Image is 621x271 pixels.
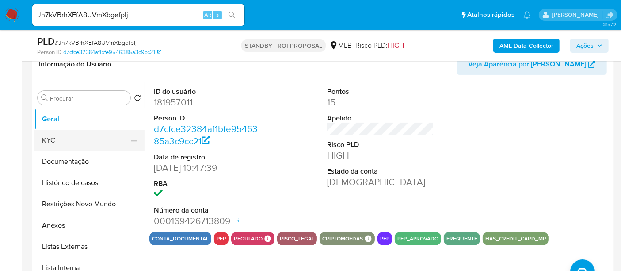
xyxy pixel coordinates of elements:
button: Histórico de casos [34,172,145,194]
dd: [DEMOGRAPHIC_DATA] [327,176,434,188]
button: KYC [34,130,137,151]
p: STANDBY - ROI PROPOSAL [241,39,326,52]
b: AML Data Collector [499,39,553,53]
span: Veja Aparência por [PERSON_NAME] [468,54,586,75]
dt: Apelido [327,113,434,123]
dt: Risco PLD [327,140,434,150]
button: Procurar [41,94,48,101]
button: Restrições Novo Mundo [34,194,145,215]
dt: Data de registro [154,152,261,162]
dd: 15 [327,96,434,108]
div: MLB [329,41,352,50]
button: conta_documental [152,237,209,240]
button: Retornar ao pedido padrão [134,94,141,104]
button: Veja Aparência por [PERSON_NAME] [457,54,607,75]
span: 3.157.2 [603,21,617,28]
a: Notificações [523,11,531,19]
dd: 000169426713809 [154,215,261,227]
span: Ações [576,39,594,53]
button: frequente [446,237,477,240]
button: search-icon [223,9,241,21]
button: risco_legal [280,237,314,240]
span: HIGH [388,40,404,50]
dt: Número da conta [154,205,261,215]
button: Ações [570,39,609,53]
button: pep [380,237,389,240]
p: erico.trevizan@mercadopago.com.br [552,11,602,19]
span: Atalhos rápidos [467,10,514,19]
button: Listas Externas [34,236,145,257]
dt: Estado da conta [327,166,434,176]
a: d7cfce32384af1bfe9546385a3c9cc21 [63,48,161,56]
button: Documentação [34,151,145,172]
button: regulado [234,237,263,240]
dt: Person ID [154,113,261,123]
a: d7cfce32384af1bfe9546385a3c9cc21 [154,122,258,147]
span: s [216,11,219,19]
span: Alt [204,11,211,19]
button: AML Data Collector [493,39,560,53]
b: Person ID [37,48,61,56]
button: has_credit_card_mp [485,237,546,240]
dt: RBA [154,179,261,189]
button: pep_aprovado [397,237,438,240]
dd: HIGH [327,149,434,162]
button: Geral [34,108,145,130]
b: PLD [37,34,55,48]
button: pep [217,237,226,240]
span: # Jh7kVBrhXEfA8UVmXbgefpIj [55,38,137,47]
span: Risco PLD: [355,41,404,50]
dt: ID do usuário [154,87,261,97]
input: Procurar [50,94,127,102]
dd: 181957011 [154,96,261,108]
input: Pesquise usuários ou casos... [32,9,244,21]
a: Sair [605,10,614,19]
button: criptomoedas [322,237,363,240]
dt: Pontos [327,87,434,97]
h1: Informação do Usuário [39,60,111,69]
dd: [DATE] 10:47:39 [154,162,261,174]
button: Anexos [34,215,145,236]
